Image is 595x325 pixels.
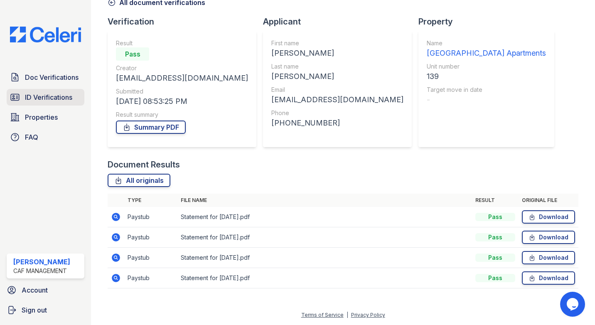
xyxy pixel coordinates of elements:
span: ID Verifications [25,92,72,102]
div: First name [271,39,403,47]
a: Account [3,282,88,298]
div: 139 [427,71,546,82]
span: Account [22,285,48,295]
div: Verification [108,16,263,27]
th: Type [124,194,177,207]
span: Sign out [22,305,47,315]
a: Privacy Policy [351,312,385,318]
div: Applicant [263,16,418,27]
th: File name [177,194,472,207]
td: Statement for [DATE].pdf [177,248,472,268]
span: Doc Verifications [25,72,79,82]
div: [PERSON_NAME] [13,257,70,267]
a: Download [522,210,575,224]
td: Paystub [124,207,177,227]
td: Statement for [DATE].pdf [177,207,472,227]
td: Statement for [DATE].pdf [177,268,472,288]
a: Download [522,271,575,285]
div: Email [271,86,403,94]
iframe: chat widget [560,292,587,317]
a: FAQ [7,129,84,145]
div: Pass [475,233,515,241]
a: Summary PDF [116,121,186,134]
div: Target move in date [427,86,546,94]
div: Document Results [108,159,180,170]
a: Sign out [3,302,88,318]
div: Phone [271,109,403,117]
div: [PERSON_NAME] [271,47,403,59]
div: | [347,312,348,318]
div: [PHONE_NUMBER] [271,117,403,129]
a: All originals [108,174,170,187]
div: Pass [475,213,515,221]
a: Properties [7,109,84,126]
div: Unit number [427,62,546,71]
td: Paystub [124,248,177,268]
th: Result [472,194,519,207]
td: Paystub [124,227,177,248]
a: Terms of Service [301,312,344,318]
div: Last name [271,62,403,71]
div: CAF Management [13,267,70,275]
th: Original file [519,194,578,207]
div: [EMAIL_ADDRESS][DOMAIN_NAME] [271,94,403,106]
span: Properties [25,112,58,122]
div: Pass [116,47,149,61]
div: [DATE] 08:53:25 PM [116,96,248,107]
div: [EMAIL_ADDRESS][DOMAIN_NAME] [116,72,248,84]
div: Pass [475,254,515,262]
a: ID Verifications [7,89,84,106]
div: - [427,94,546,106]
div: [GEOGRAPHIC_DATA] Apartments [427,47,546,59]
a: Download [522,231,575,244]
div: Name [427,39,546,47]
div: [PERSON_NAME] [271,71,403,82]
div: Pass [475,274,515,282]
img: CE_Logo_Blue-a8612792a0a2168367f1c8372b55b34899dd931a85d93a1a3d3e32e68fde9ad4.png [3,27,88,42]
a: Doc Verifications [7,69,84,86]
td: Statement for [DATE].pdf [177,227,472,248]
div: Result [116,39,248,47]
span: FAQ [25,132,38,142]
a: Name [GEOGRAPHIC_DATA] Apartments [427,39,546,59]
div: Result summary [116,111,248,119]
td: Paystub [124,268,177,288]
a: Download [522,251,575,264]
div: Creator [116,64,248,72]
div: Property [418,16,561,27]
div: Submitted [116,87,248,96]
